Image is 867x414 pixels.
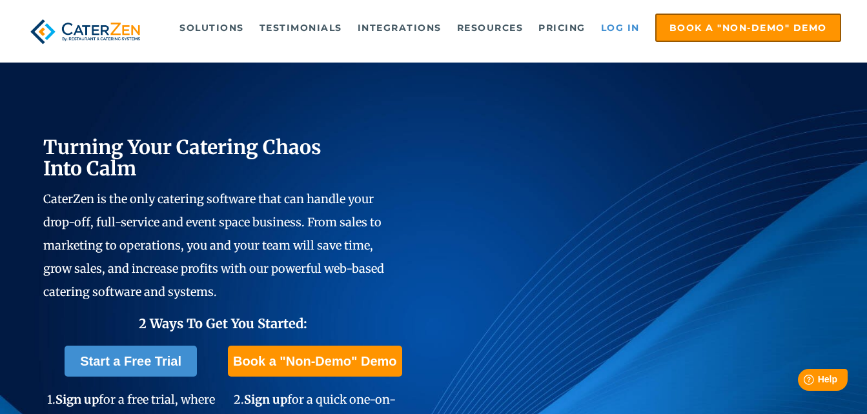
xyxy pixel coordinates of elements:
[139,315,307,331] span: 2 Ways To Get You Started:
[351,15,448,41] a: Integrations
[65,346,197,377] a: Start a Free Trial
[595,15,646,41] a: Log in
[752,364,853,400] iframe: Help widget launcher
[451,15,530,41] a: Resources
[165,14,841,42] div: Navigation Menu
[244,392,287,407] span: Sign up
[43,192,384,299] span: CaterZen is the only catering software that can handle your drop-off, full-service and event spac...
[228,346,402,377] a: Book a "Non-Demo" Demo
[26,14,144,50] img: caterzen
[173,15,250,41] a: Solutions
[532,15,592,41] a: Pricing
[56,392,99,407] span: Sign up
[655,14,841,42] a: Book a "Non-Demo" Demo
[253,15,349,41] a: Testimonials
[43,135,321,181] span: Turning Your Catering Chaos Into Calm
